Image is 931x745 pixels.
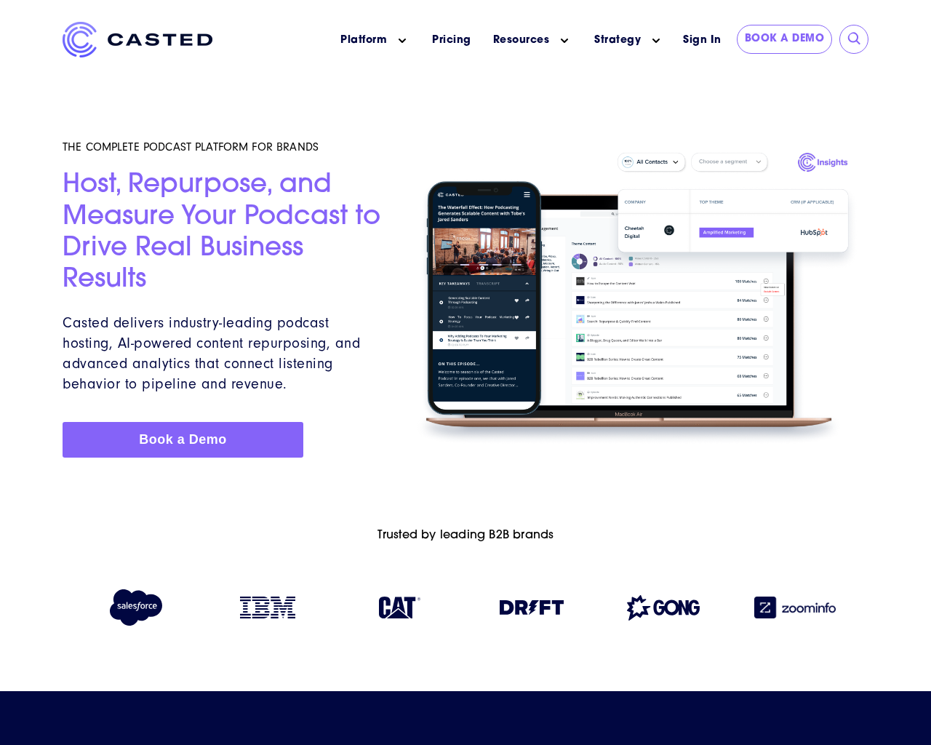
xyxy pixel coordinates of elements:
a: Book a Demo [737,25,833,54]
img: Drift logo [500,600,564,615]
img: Homepage Hero [406,146,868,453]
img: IBM logo [240,597,295,618]
nav: Main menu [234,22,675,59]
a: Book a Demo [63,422,303,458]
span: Book a Demo [139,432,227,447]
a: Pricing [432,33,471,48]
h6: Trusted by leading B2B brands [63,529,868,543]
h2: Host, Repurpose, and Measure Your Podcast to Drive Real Business Results [63,170,388,296]
img: Casted_Logo_Horizontal_FullColor_PUR_BLUE [63,22,212,57]
input: Submit [847,32,862,47]
span: Casted delivers industry-leading podcast hosting, AI-powered content repurposing, and advanced an... [63,314,360,392]
img: Caterpillar logo [379,597,420,618]
a: Sign In [675,25,730,56]
a: Strategy [594,33,641,48]
a: Platform [340,33,387,48]
img: Zoominfo logo [754,597,836,618]
a: Resources [493,33,550,48]
img: Gong logo [627,595,700,621]
img: Salesforce logo [104,589,169,626]
h5: THE COMPLETE PODCAST PLATFORM FOR BRANDS [63,140,388,154]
